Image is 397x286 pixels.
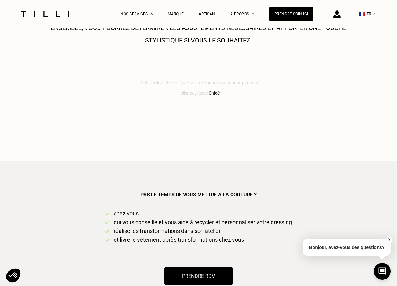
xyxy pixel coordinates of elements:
[164,273,233,279] a: Prendre RDV
[164,267,233,285] button: Prendre RDV
[19,11,71,17] img: Logo du service de couturière Tilli
[105,220,110,224] img: Check
[105,236,244,243] span: et livre le vêtement après transformations chez vous
[168,12,184,16] a: Marque
[105,212,110,215] img: Check
[150,13,153,15] img: Menu déroulant
[199,12,215,16] a: Artisan
[140,192,257,198] h3: Pas le temps de vous mettre à la couture ?
[252,13,254,15] img: Menu déroulant à propos
[105,228,221,234] span: réalise les transformations dans son atelier
[105,210,139,217] span: chez vous
[105,219,292,225] span: qui vous conseille et vous aide à recycler et personnaliser votre dressing
[303,239,391,256] p: Bonjour, avez-vous des questions?
[105,238,110,242] img: Check
[209,91,220,96] span: Chloé
[269,7,313,21] a: Prendre soin ici
[373,13,375,15] img: menu déroulant
[139,78,261,98] div: Cet article a été écrit avec plein de bonnes intentions pour nos clients grâce à
[333,10,341,18] img: icône connexion
[105,229,110,233] img: Check
[386,236,392,243] button: X
[359,11,365,17] span: 🇫🇷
